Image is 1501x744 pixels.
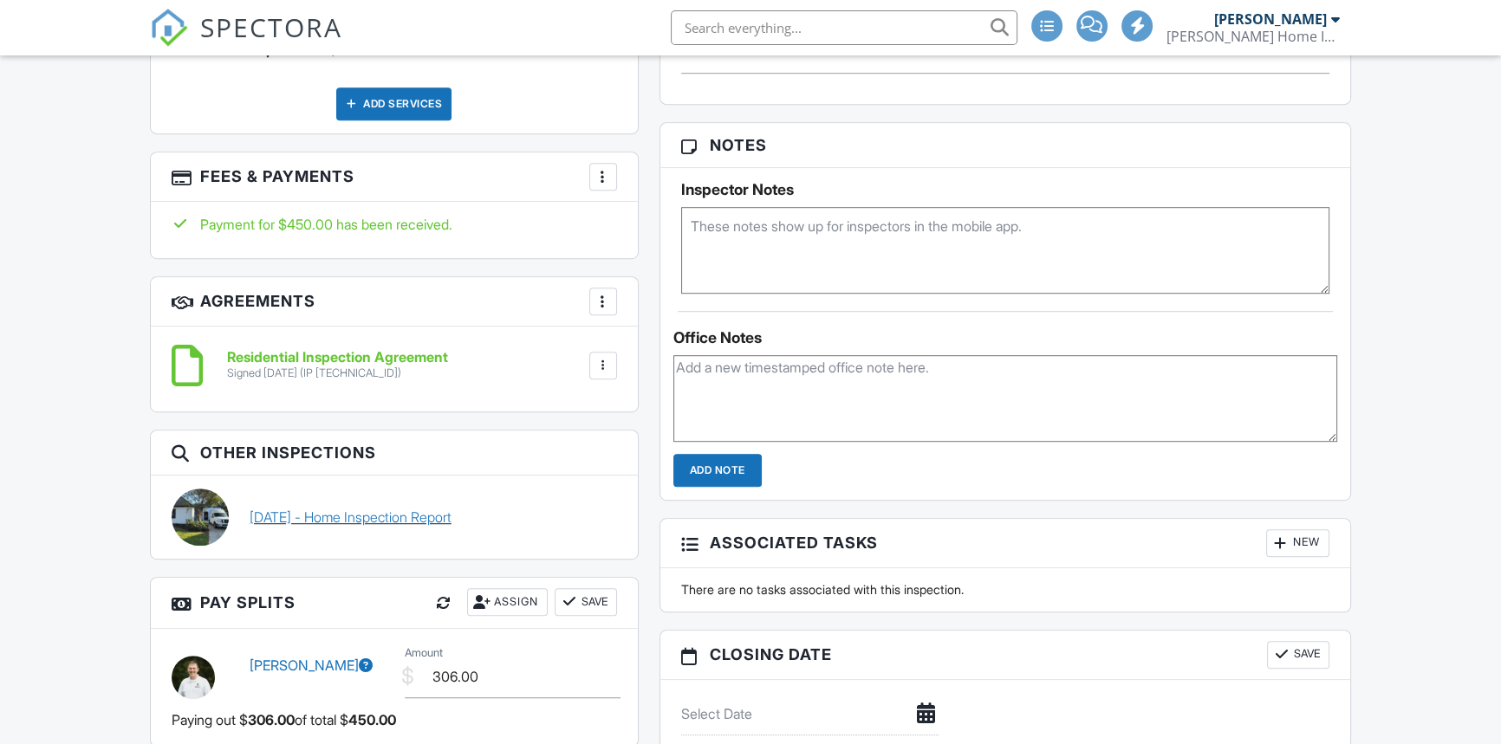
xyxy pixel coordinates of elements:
div: Payment for $450.00 has been received. [172,215,616,234]
div: [PERSON_NAME] [1214,10,1327,28]
button: Save [1267,641,1329,669]
div: Assign [467,588,548,616]
h3: Agreements [151,277,637,327]
div: There are no tasks associated with this inspection. [671,581,1340,598]
span: 450.00 [348,710,396,729]
span: 306.00 [248,710,295,729]
input: Select Date [681,693,939,735]
div: $ [401,662,414,691]
span: Paying out $ [172,710,248,729]
input: Add Note [673,454,762,487]
a: SPECTORA [150,23,342,60]
span: SPECTORA [200,9,342,45]
h5: Inspector Notes [681,181,1329,198]
a: [DATE] - Home Inspection Report [250,508,452,527]
input: Search everything... [671,10,1017,45]
div: New [1266,529,1329,557]
div: Add Services [336,87,452,120]
span: Closing date [710,643,832,666]
h3: Fees & Payments [151,152,637,202]
div: Office Notes [673,329,1337,346]
span: Associated Tasks [710,531,878,554]
img: The Best Home Inspection Software - Spectora [150,9,188,47]
h3: Notes [660,123,1350,168]
img: headshot.jpeg [172,656,215,699]
a: [PERSON_NAME] [250,657,373,674]
div: Whit Green Home Inspections LLC [1166,28,1340,45]
h6: Residential Inspection Agreement [227,350,448,366]
a: Residential Inspection Agreement Signed [DATE] (IP [TECHNICAL_ID]) [227,350,448,380]
button: Save [555,588,617,616]
h3: Other Inspections [151,430,637,476]
div: Signed [DATE] (IP [TECHNICAL_ID]) [227,366,448,380]
span: of total $ [295,710,348,729]
h3: Pay Splits [151,578,637,629]
label: Amount [405,645,443,661]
